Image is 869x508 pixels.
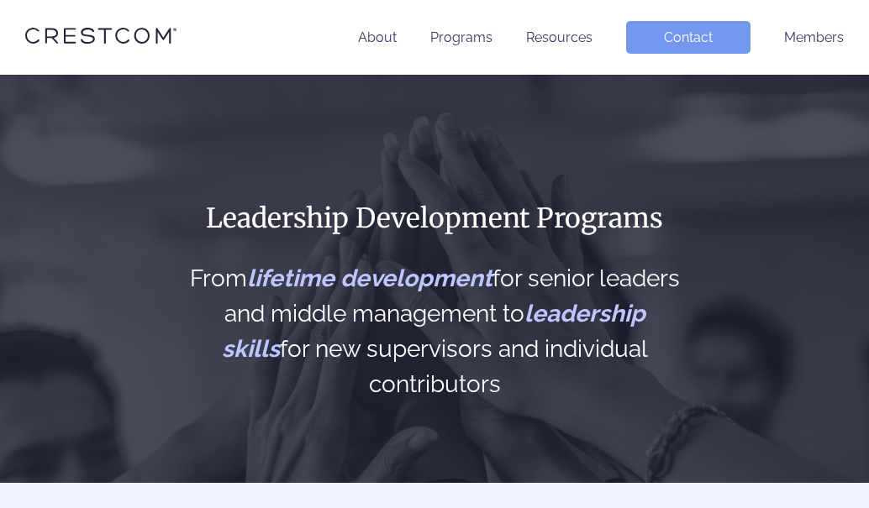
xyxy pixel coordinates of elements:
[784,29,844,45] a: Members
[184,261,686,402] h2: From for senior leaders and middle management to for new supervisors and individual contributors
[222,300,645,363] span: leadership skills
[430,29,492,45] a: Programs
[184,201,686,236] h1: Leadership Development Programs
[247,264,492,292] span: lifetime development
[626,21,750,54] a: Contact
[526,29,592,45] a: Resources
[358,29,397,45] a: About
